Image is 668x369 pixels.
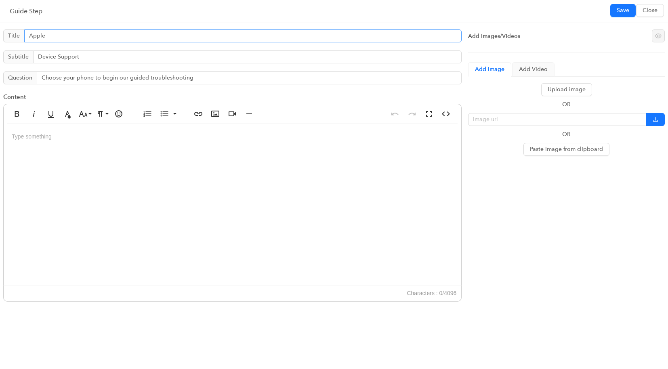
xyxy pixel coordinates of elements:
[541,83,592,96] button: Upload image
[387,106,403,122] button: Undo (⌘Z)
[9,106,25,122] button: Bold (⌘B)
[468,130,665,139] p: OR
[610,4,636,17] button: Save
[10,7,42,15] span: Guide Step
[475,65,504,74] div: Add Image
[403,285,460,302] span: Characters : 0/4096
[60,106,76,122] button: Text Color
[43,106,59,122] button: Underline (⌘U)
[653,117,658,122] span: upload
[33,50,462,63] input: Subtitle here
[8,53,29,60] strong: Subtitle
[519,65,548,74] div: Add Video
[468,32,520,40] div: Add Images/Videos
[438,106,454,122] button: Code View
[242,106,257,122] button: Insert Horizontal Line
[523,143,609,156] button: Paste image from clipboard
[208,106,223,122] button: Insert Image (⌘P)
[8,74,32,81] strong: Question
[3,92,462,102] p: Content
[77,106,92,122] button: Font Size
[643,6,657,15] span: Close
[94,106,109,122] button: Paragraph Format
[157,106,172,122] button: Unordered List
[111,106,126,122] button: Emoticons
[636,4,664,17] button: Close
[548,85,586,94] span: Upload image
[26,106,42,122] button: Italic (⌘I)
[617,6,629,15] span: Save
[24,29,462,42] input: Title here
[468,100,665,109] p: OR
[646,113,665,126] button: upload
[530,145,603,154] span: Paste image from clipboard
[191,106,206,122] button: Insert Link (⌘K)
[8,32,20,39] strong: Title
[404,106,420,122] button: Redo (⌘⇧Z)
[421,106,437,122] button: Fullscreen
[140,106,155,122] button: Ordered List
[37,71,462,84] input: Question here
[225,106,240,122] button: Insert Video
[171,106,177,122] button: Unordered List
[468,113,647,126] input: image url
